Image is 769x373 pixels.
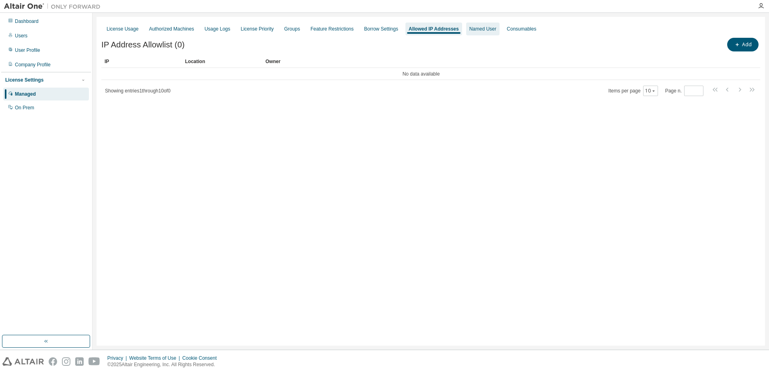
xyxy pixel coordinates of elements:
[101,68,741,80] td: No data available
[88,357,100,366] img: youtube.svg
[107,361,222,368] p: © 2025 Altair Engineering, Inc. All Rights Reserved.
[129,355,182,361] div: Website Terms of Use
[15,47,40,53] div: User Profile
[107,26,138,32] div: License Usage
[105,55,179,68] div: IP
[149,26,194,32] div: Authorized Machines
[284,26,300,32] div: Groups
[15,105,34,111] div: On Prem
[4,2,105,10] img: Altair One
[507,26,536,32] div: Consumables
[62,357,70,366] img: instagram.svg
[15,33,27,39] div: Users
[665,86,703,96] span: Page n.
[75,357,84,366] img: linkedin.svg
[409,26,459,32] div: Allowed IP Addresses
[5,77,43,83] div: License Settings
[101,40,185,49] span: IP Address Allowlist (0)
[609,86,658,96] span: Items per page
[469,26,496,32] div: Named User
[15,91,36,97] div: Managed
[265,55,738,68] div: Owner
[2,357,44,366] img: altair_logo.svg
[107,355,129,361] div: Privacy
[105,88,171,94] span: Showing entries 1 through 10 of 0
[310,26,354,32] div: Feature Restrictions
[241,26,274,32] div: License Priority
[49,357,57,366] img: facebook.svg
[204,26,230,32] div: Usage Logs
[185,55,259,68] div: Location
[727,38,759,51] button: Add
[645,88,656,94] button: 10
[182,355,221,361] div: Cookie Consent
[364,26,398,32] div: Borrow Settings
[15,61,51,68] div: Company Profile
[15,18,39,25] div: Dashboard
